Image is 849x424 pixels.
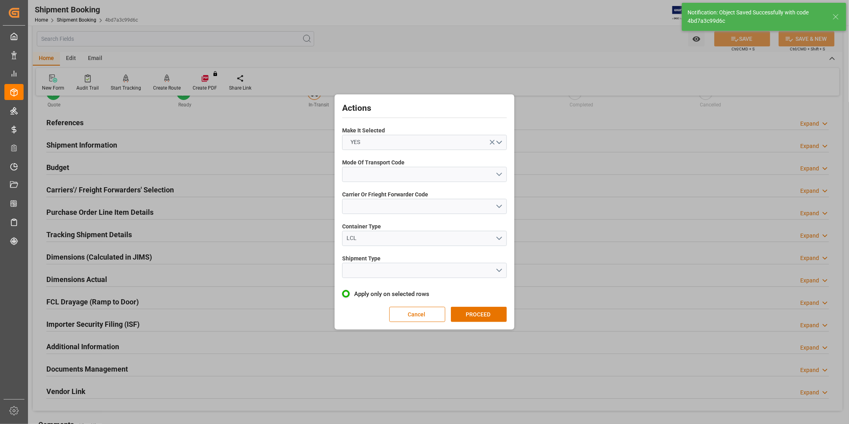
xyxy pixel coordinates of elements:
[688,8,825,25] div: Notification: Object Saved Successfully with code 4bd7a3c99d6c
[342,102,507,115] h2: Actions
[342,126,385,135] span: Make It Selected
[451,307,507,322] button: PROCEED
[342,190,428,199] span: Carrier Or Frieght Forwarder Code
[342,263,507,278] button: open menu
[342,167,507,182] button: open menu
[347,138,365,146] span: YES
[342,254,381,263] span: Shipment Type
[342,135,507,150] button: open menu
[342,222,381,231] span: Container Type
[342,289,507,299] label: Apply only on selected rows
[342,199,507,214] button: open menu
[342,231,507,246] button: open menu
[389,307,445,322] button: Cancel
[342,158,405,167] span: Mode Of Transport Code
[347,234,496,242] div: LCL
